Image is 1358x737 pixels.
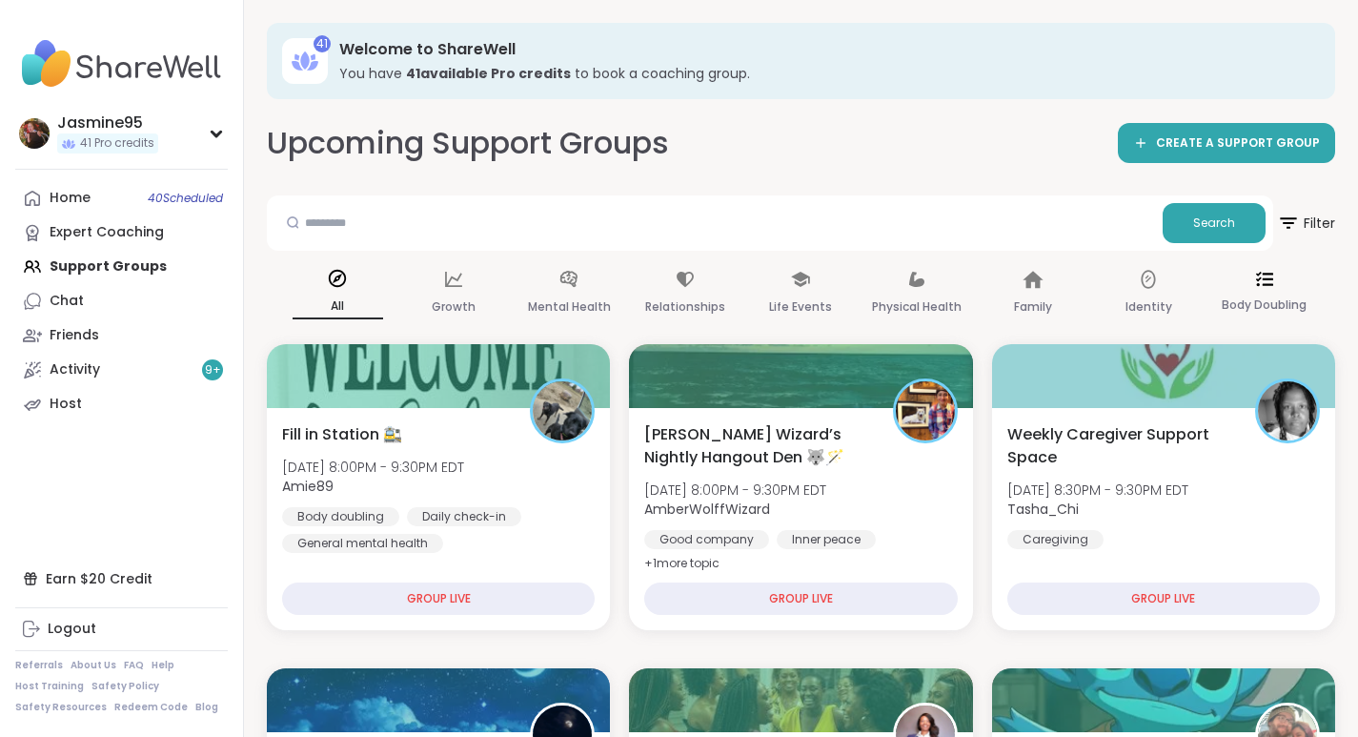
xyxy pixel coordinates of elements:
[15,659,63,672] a: Referrals
[1007,500,1079,519] b: Tasha_Chi
[293,295,383,319] p: All
[50,395,82,414] div: Host
[1193,215,1235,232] span: Search
[15,562,228,596] div: Earn $20 Credit
[407,507,521,526] div: Daily check-in
[148,191,223,206] span: 40 Scheduled
[15,353,228,387] a: Activity9+
[114,701,188,714] a: Redeem Code
[282,458,464,477] span: [DATE] 8:00PM - 9:30PM EDT
[1007,423,1234,469] span: Weekly Caregiver Support Space
[644,530,769,549] div: Good company
[48,620,96,639] div: Logout
[872,296,962,318] p: Physical Health
[91,680,159,693] a: Safety Policy
[644,500,770,519] b: AmberWolffWizard
[15,318,228,353] a: Friends
[1014,296,1052,318] p: Family
[282,534,443,553] div: General mental health
[15,387,228,421] a: Host
[1007,481,1188,500] span: [DATE] 8:30PM - 9:30PM EDT
[1007,583,1320,615] div: GROUP LIVE
[339,39,1308,60] h3: Welcome to ShareWell
[1222,294,1307,317] p: Body Doubling
[282,423,402,446] span: Fill in Station 🚉
[15,181,228,215] a: Home40Scheduled
[15,215,228,250] a: Expert Coaching
[896,381,955,440] img: AmberWolffWizard
[195,701,218,714] a: Blog
[15,31,228,97] img: ShareWell Nav Logo
[1007,530,1104,549] div: Caregiving
[1125,296,1172,318] p: Identity
[645,296,725,318] p: Relationships
[50,326,99,345] div: Friends
[1277,200,1335,246] span: Filter
[50,189,91,208] div: Home
[644,423,871,469] span: [PERSON_NAME] Wizard’s Nightly Hangout Den 🐺🪄
[50,292,84,311] div: Chat
[152,659,174,672] a: Help
[15,612,228,646] a: Logout
[1118,123,1335,163] a: CREATE A SUPPORT GROUP
[80,135,154,152] span: 41 Pro credits
[769,296,832,318] p: Life Events
[267,122,669,165] h2: Upcoming Support Groups
[533,381,592,440] img: Amie89
[314,35,331,52] div: 41
[1277,195,1335,251] button: Filter
[406,64,571,83] b: 41 available Pro credit s
[71,659,116,672] a: About Us
[282,583,595,615] div: GROUP LIVE
[50,223,164,242] div: Expert Coaching
[644,583,957,615] div: GROUP LIVE
[282,477,334,496] b: Amie89
[50,360,100,379] div: Activity
[339,64,1308,83] h3: You have to book a coaching group.
[282,507,399,526] div: Body doubling
[19,118,50,149] img: Jasmine95
[528,296,611,318] p: Mental Health
[1156,135,1320,152] span: CREATE A SUPPORT GROUP
[15,284,228,318] a: Chat
[15,701,107,714] a: Safety Resources
[205,362,221,379] span: 9 +
[124,659,144,672] a: FAQ
[644,481,826,500] span: [DATE] 8:00PM - 9:30PM EDT
[15,680,84,693] a: Host Training
[1163,203,1266,243] button: Search
[432,296,476,318] p: Growth
[57,113,158,133] div: Jasmine95
[1258,381,1317,440] img: Tasha_Chi
[777,530,876,549] div: Inner peace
